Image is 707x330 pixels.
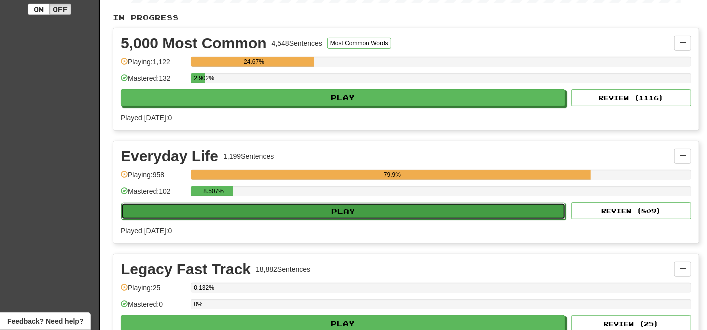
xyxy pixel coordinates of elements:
[223,151,274,161] div: 1,199 Sentences
[121,227,172,235] span: Played [DATE]: 0
[194,57,314,67] div: 24.67%
[28,4,50,15] button: On
[571,202,691,219] button: Review (809)
[327,38,391,49] button: Most Common Words
[113,13,699,23] p: In Progress
[121,186,186,203] div: Mastered: 102
[121,89,565,106] button: Play
[571,89,691,106] button: Review (1116)
[121,149,218,164] div: Everyday Life
[194,73,205,83] div: 2.902%
[121,262,251,277] div: Legacy Fast Track
[121,73,186,90] div: Mastered: 132
[272,38,322,48] div: 4,548 Sentences
[121,203,566,220] button: Play
[121,170,186,186] div: Playing: 958
[49,4,71,15] button: Off
[7,316,83,326] span: Open feedback widget
[121,299,186,316] div: Mastered: 0
[121,283,186,299] div: Playing: 25
[121,57,186,73] div: Playing: 1,122
[121,114,172,122] span: Played [DATE]: 0
[194,170,591,180] div: 79.9%
[121,36,267,51] div: 5,000 Most Common
[194,186,233,196] div: 8.507%
[256,264,310,274] div: 18,882 Sentences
